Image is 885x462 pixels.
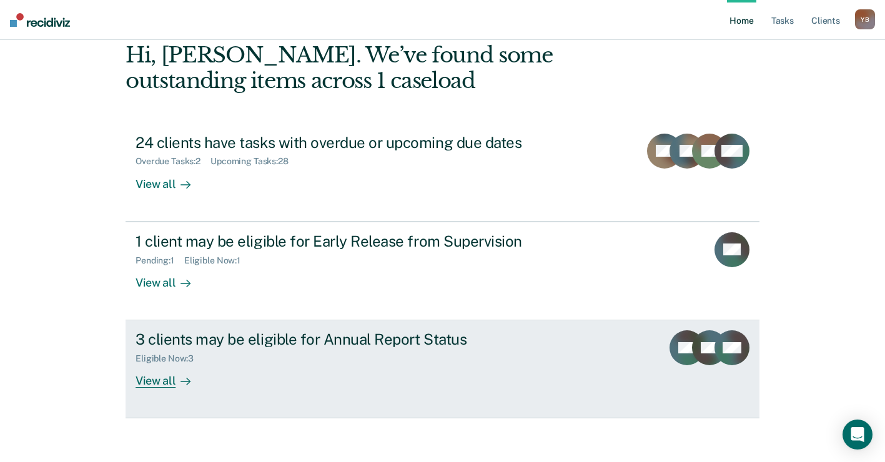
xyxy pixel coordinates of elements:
[126,222,759,320] a: 1 client may be eligible for Early Release from SupervisionPending:1Eligible Now:1View all
[126,42,633,94] div: Hi, [PERSON_NAME]. We’ve found some outstanding items across 1 caseload
[136,134,574,152] div: 24 clients have tasks with overdue or upcoming due dates
[184,255,250,266] div: Eligible Now : 1
[136,232,574,250] div: 1 client may be eligible for Early Release from Supervision
[136,364,205,388] div: View all
[855,9,875,29] div: Y B
[843,420,873,450] div: Open Intercom Messenger
[136,167,205,191] div: View all
[136,255,184,266] div: Pending : 1
[136,156,210,167] div: Overdue Tasks : 2
[126,320,759,418] a: 3 clients may be eligible for Annual Report StatusEligible Now:3View all
[136,330,574,348] div: 3 clients may be eligible for Annual Report Status
[136,353,204,364] div: Eligible Now : 3
[136,265,205,290] div: View all
[855,9,875,29] button: YB
[10,13,70,27] img: Recidiviz
[210,156,299,167] div: Upcoming Tasks : 28
[126,124,759,222] a: 24 clients have tasks with overdue or upcoming due datesOverdue Tasks:2Upcoming Tasks:28View all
